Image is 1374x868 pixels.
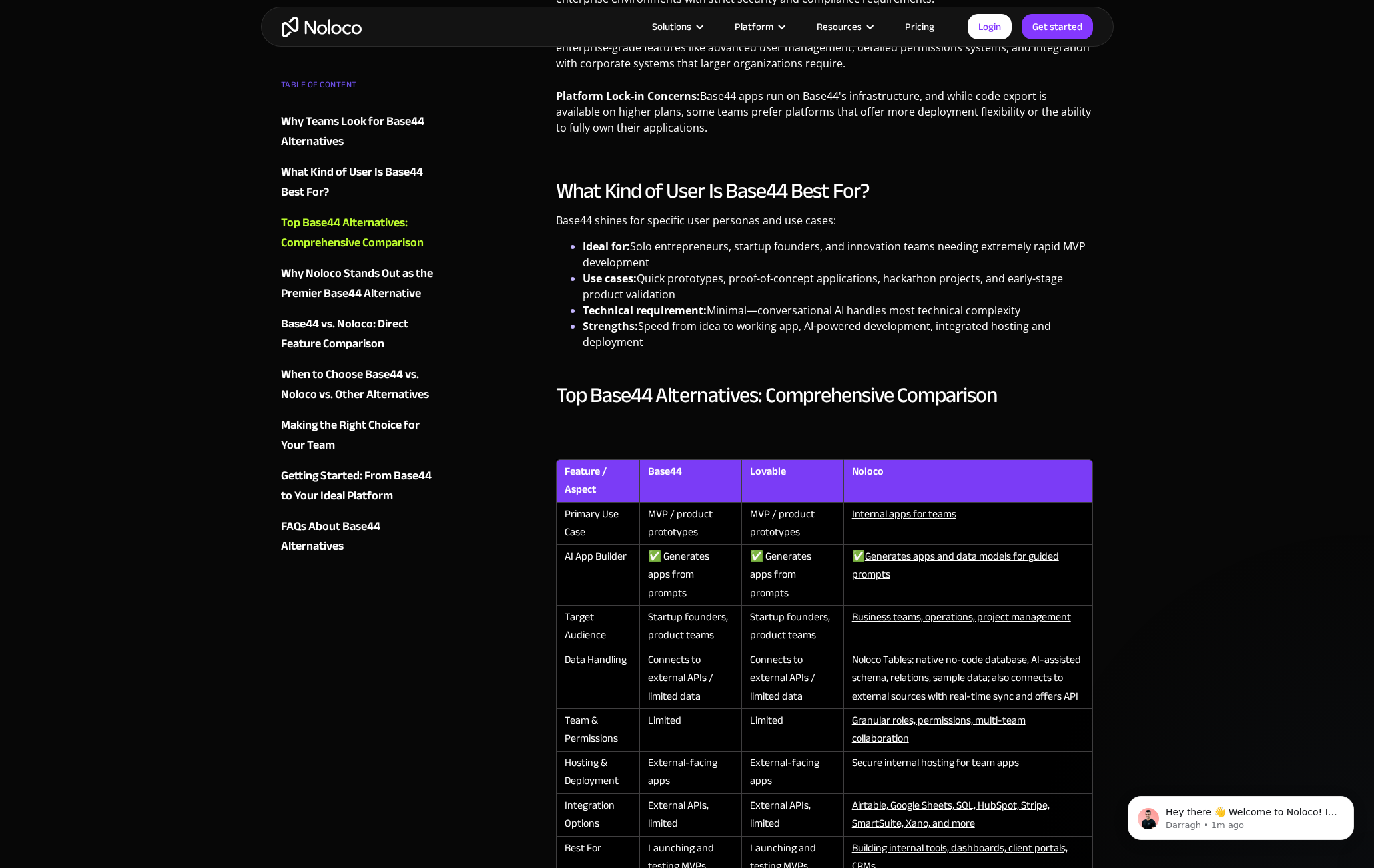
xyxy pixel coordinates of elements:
[843,648,1094,709] td: : native no-code database, AI-assisted schema, relations, sample data; also connects to external ...
[583,302,1094,318] li: Minimal—conversational AI handles most technical complexity
[843,752,1094,794] td: Secure internal hosting for team apps
[583,318,1094,350] li: Speed from idea to working app, AI-powered development, integrated hosting and deployment
[843,459,1094,503] th: Noloco
[556,89,700,103] strong: Platform Lock-in Concerns:
[817,18,862,35] div: Resources
[281,365,442,405] a: When to Choose Base44 vs. Noloco vs. Other Alternatives
[968,14,1012,39] a: Login
[639,752,741,794] td: External-facing apps
[281,264,442,304] a: Why Noloco Stands Out as the Premier Base44 Alternative
[735,18,773,35] div: Platform
[583,238,1094,270] li: Solo entrepreneurs, startup founders, and innovation teams needing extremely rapid MVP development
[556,503,639,545] td: Primary Use Case
[281,112,442,152] a: Why Teams Look for Base44 Alternatives
[1108,768,1374,861] iframe: Intercom notifications message
[852,795,1050,833] a: Airtable, Google Sheets, SQL, HubSpot, Stripe, SmartSuite, Xano, and more
[741,545,843,606] td: ✅ Generates apps from prompts
[888,18,951,35] a: Pricing
[639,709,741,752] td: Limited
[852,607,1071,627] a: Business teams, operations, project management
[741,752,843,794] td: External-facing apps
[281,517,442,556] a: FAQs About Base44 Alternatives
[556,88,1094,146] p: Base44 apps run on Base44's infrastructure, and while code export is available on higher plans, s...
[639,794,741,837] td: External APIs, limited
[583,271,637,286] strong: Use cases:
[556,794,639,837] td: Integration Options
[639,648,741,709] td: Connects to external APIs / limited data
[852,650,912,670] a: Noloco Tables
[1022,14,1093,39] a: Get started
[556,459,639,503] th: Feature / Aspect
[556,752,639,794] td: Hosting & Deployment
[281,213,442,253] a: Top Base44 Alternatives: Comprehensive Comparison
[741,648,843,709] td: Connects to external APIs / limited data
[281,162,442,202] a: What Kind of User Is Base44 Best For?
[852,504,956,524] a: Internal apps for teams
[843,545,1094,606] td: ✅
[852,710,1026,748] a: Granular roles, permissions, multi-team collaboration
[741,459,843,503] th: Lovable
[583,270,1094,302] li: Quick prototypes, proof-of-concept applications, hackathon projects, and early-stage product vali...
[718,18,800,35] div: Platform
[583,319,638,333] strong: Strengths:
[741,709,843,752] td: Limited
[282,17,362,37] a: home
[652,18,691,35] div: Solutions
[741,503,843,545] td: MVP / product prototypes
[639,606,741,648] td: Startup founders, product teams
[556,648,639,709] td: Data Handling
[281,415,442,455] a: Making the Right Choice for Your Team
[556,178,1094,204] h2: What Kind of User Is Base44 Best For?
[639,503,741,545] td: MVP / product prototypes
[583,239,630,254] strong: Ideal for:
[281,314,442,354] a: Base44 vs. Noloco: Direct Feature Comparison
[741,606,843,648] td: Startup founders, product teams
[639,545,741,606] td: ✅ Generates apps from prompts
[281,75,442,101] div: TABLE OF CONTENT
[281,466,442,506] a: Getting Started: From Base44 to Your Ideal Platform
[741,794,843,837] td: External APIs, limited
[556,212,1094,238] p: Base44 shines for specific user personas and use cases:
[556,606,639,648] td: Target Audience
[639,459,741,503] th: Base44
[635,18,718,35] div: Solutions
[800,18,888,35] div: Resources
[556,382,1094,409] h2: Top Base44 Alternatives: Comprehensive Comparison
[852,546,1059,584] a: Generates apps and data models for guided prompts
[556,545,639,606] td: AI App Builder
[583,303,707,318] strong: Technical requirement:
[556,709,639,752] td: Team & Permissions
